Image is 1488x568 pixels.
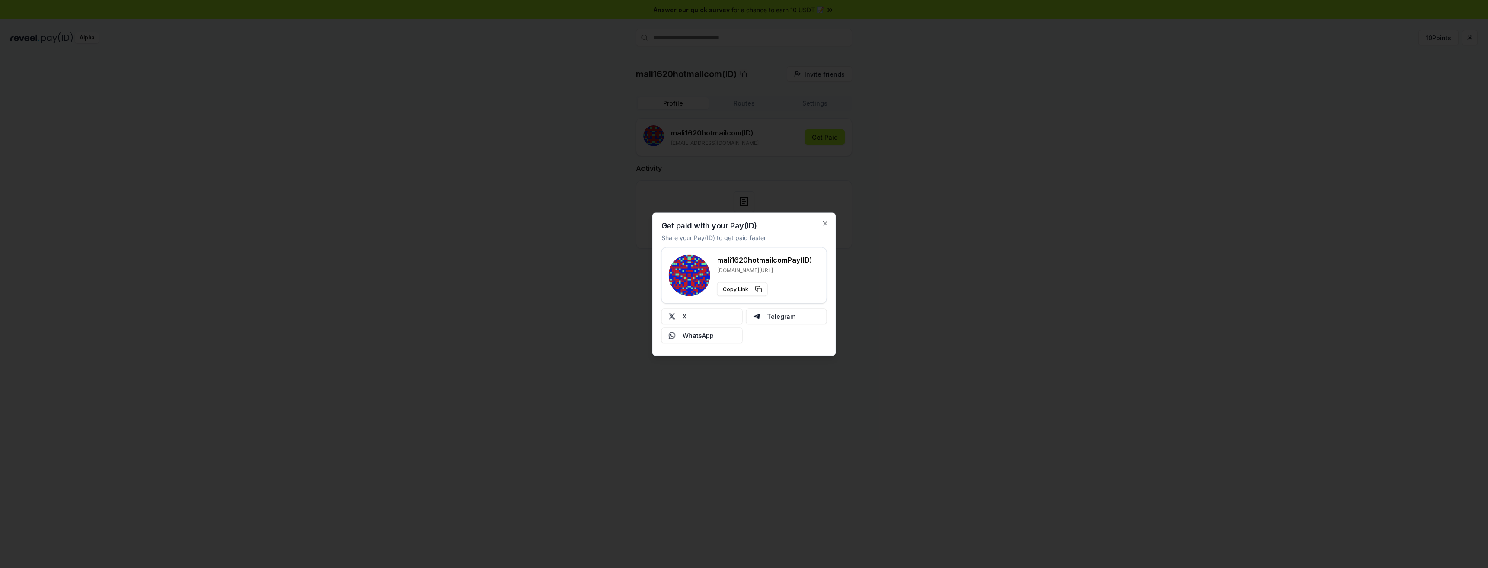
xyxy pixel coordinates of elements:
[669,332,676,339] img: Whatsapp
[661,327,743,343] button: WhatsApp
[661,308,743,324] button: X
[669,313,676,320] img: X
[717,266,812,273] p: [DOMAIN_NAME][URL]
[661,221,757,229] h2: Get paid with your Pay(ID)
[746,308,827,324] button: Telegram
[717,282,768,296] button: Copy Link
[717,254,812,265] h3: mali1620hotmailcom Pay(ID)
[753,313,760,320] img: Telegram
[661,233,766,242] p: Share your Pay(ID) to get paid faster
